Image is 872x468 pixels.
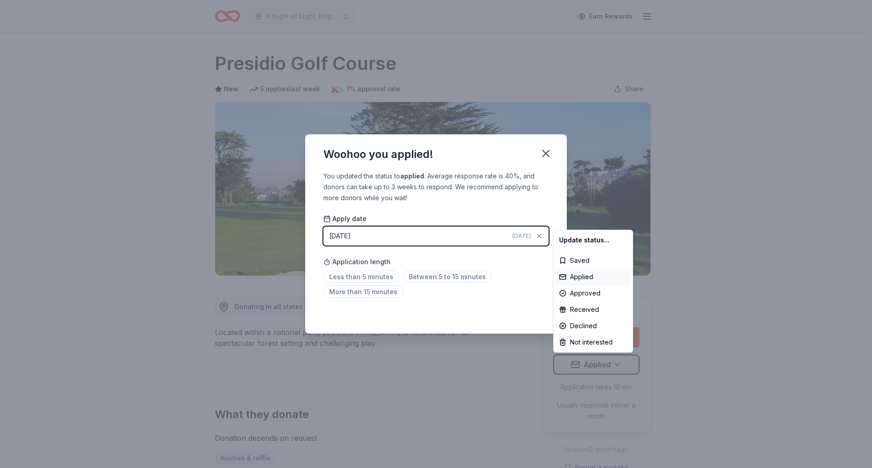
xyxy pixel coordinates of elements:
div: Applied [555,269,631,285]
div: Not interested [555,334,631,350]
div: Declined [555,318,631,334]
div: Saved [555,252,631,269]
div: Update status... [555,232,631,248]
div: Received [555,301,631,318]
div: Approved [555,285,631,301]
span: A Night of Light, Hope, and Legacy Gala 2026 [266,11,338,22]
